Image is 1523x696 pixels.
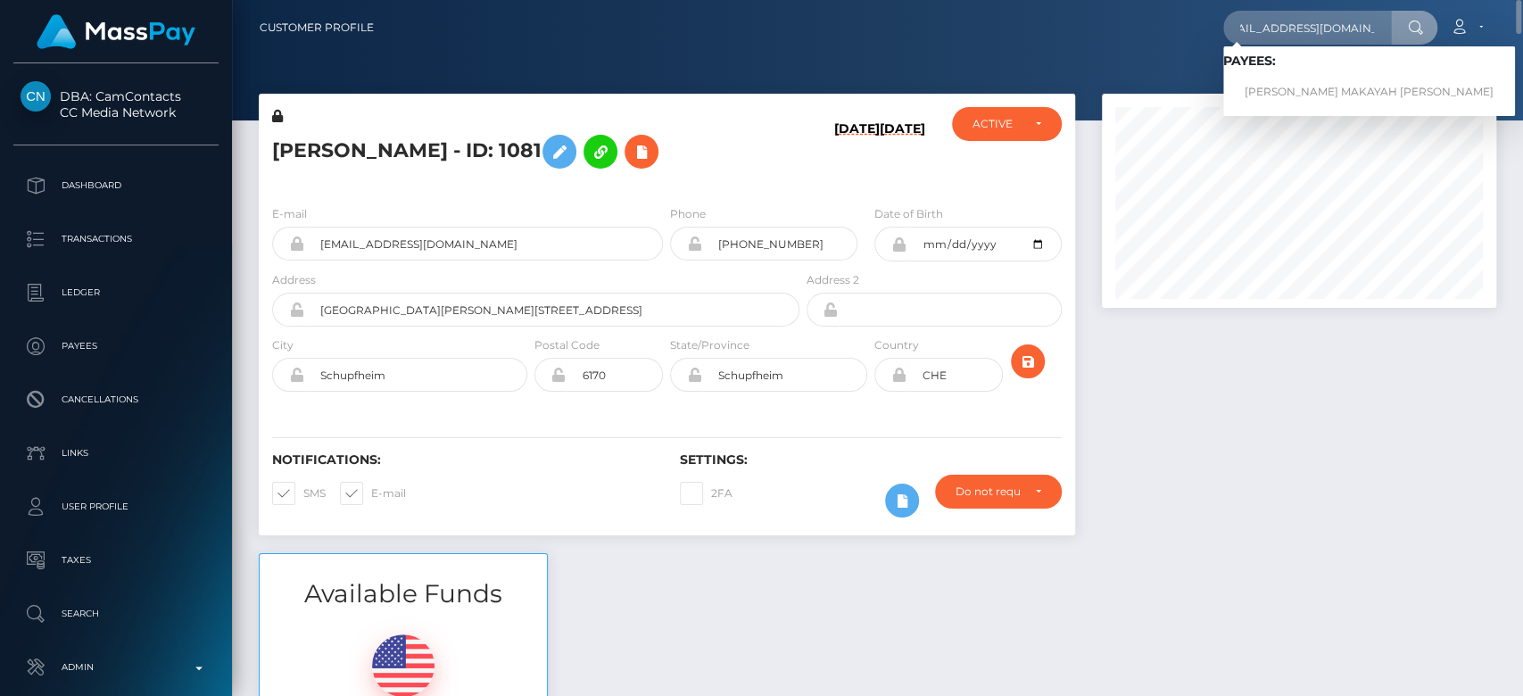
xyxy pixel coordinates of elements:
div: Do not require [956,485,1020,499]
span: DBA: CamContacts CC Media Network [13,88,219,120]
h3: Available Funds [260,576,547,611]
a: Search [13,592,219,636]
a: User Profile [13,485,219,529]
p: User Profile [21,493,211,520]
label: Postal Code [534,337,600,353]
label: E-mail [272,206,307,222]
label: Phone [670,206,706,222]
a: Links [13,431,219,476]
p: Ledger [21,279,211,306]
h6: [DATE] [834,121,880,184]
button: ACTIVE [952,107,1061,141]
a: Customer Profile [260,9,374,46]
a: Admin [13,645,219,690]
label: Address [272,272,316,288]
h6: [DATE] [880,121,925,184]
h6: Notifications: [272,452,653,468]
p: Taxes [21,547,211,574]
label: Date of Birth [874,206,943,222]
p: Admin [21,654,211,681]
a: Payees [13,324,219,369]
h6: Settings: [680,452,1061,468]
p: Links [21,440,211,467]
button: Do not require [935,475,1061,509]
p: Dashboard [21,172,211,199]
a: Dashboard [13,163,219,208]
a: [PERSON_NAME] MAKAYAH [PERSON_NAME] [1223,76,1515,109]
img: CC Media Network [21,81,51,112]
a: Ledger [13,270,219,315]
img: MassPay Logo [37,14,195,49]
input: Search... [1223,11,1391,45]
p: Transactions [21,226,211,253]
label: 2FA [680,482,733,505]
h5: [PERSON_NAME] - ID: 1081 [272,126,790,178]
a: Transactions [13,217,219,261]
a: Taxes [13,538,219,583]
p: Payees [21,333,211,360]
h6: Payees: [1223,54,1515,69]
label: Address 2 [807,272,859,288]
div: ACTIVE [973,117,1020,131]
p: Cancellations [21,386,211,413]
label: Country [874,337,919,353]
a: Cancellations [13,377,219,422]
label: City [272,337,294,353]
label: State/Province [670,337,749,353]
p: Search [21,601,211,627]
label: E-mail [340,482,406,505]
label: SMS [272,482,326,505]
